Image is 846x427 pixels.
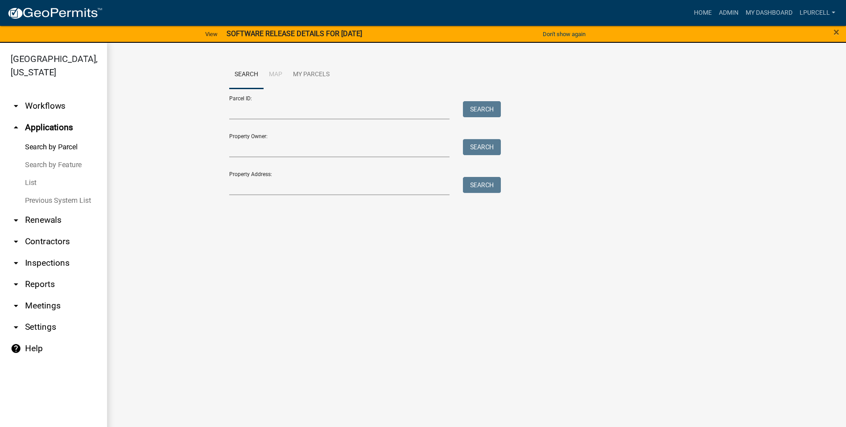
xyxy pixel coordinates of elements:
[11,300,21,311] i: arrow_drop_down
[834,27,839,37] button: Close
[796,4,839,21] a: lpurcell
[834,26,839,38] span: ×
[690,4,715,21] a: Home
[463,139,501,155] button: Search
[288,61,335,89] a: My Parcels
[463,101,501,117] button: Search
[11,343,21,354] i: help
[539,27,589,41] button: Don't show again
[11,215,21,226] i: arrow_drop_down
[11,101,21,111] i: arrow_drop_down
[463,177,501,193] button: Search
[742,4,796,21] a: My Dashboard
[715,4,742,21] a: Admin
[11,258,21,268] i: arrow_drop_down
[11,322,21,333] i: arrow_drop_down
[11,122,21,133] i: arrow_drop_up
[11,279,21,290] i: arrow_drop_down
[202,27,221,41] a: View
[229,61,264,89] a: Search
[227,29,362,38] strong: SOFTWARE RELEASE DETAILS FOR [DATE]
[11,236,21,247] i: arrow_drop_down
